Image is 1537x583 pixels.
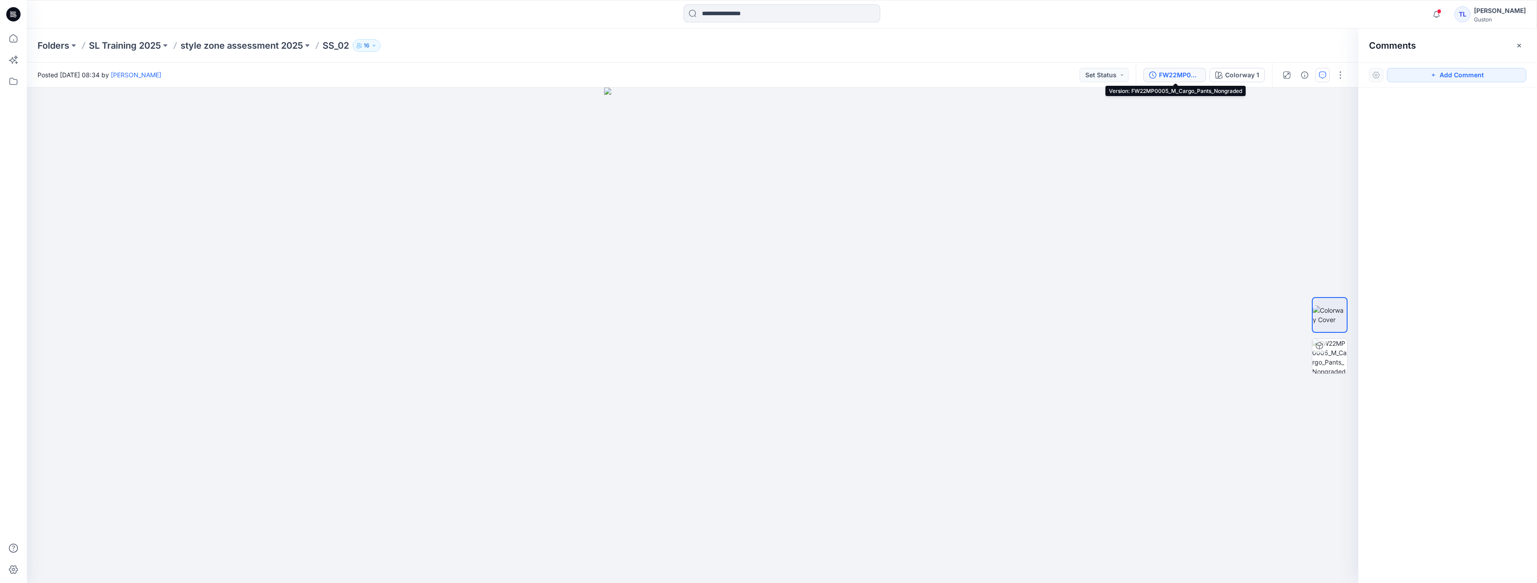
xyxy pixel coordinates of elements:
a: style zone assessment 2025 [181,39,303,52]
div: FW22MP0005_M_Cargo_Pants_Nongraded [1159,70,1200,80]
h2: Comments [1369,40,1416,51]
div: [PERSON_NAME] [1474,5,1526,16]
button: 16 [353,39,381,52]
div: Colorway 1 [1225,70,1259,80]
img: eyJhbGciOiJIUzI1NiIsImtpZCI6IjAiLCJzbHQiOiJzZXMiLCJ0eXAiOiJKV1QifQ.eyJkYXRhIjp7InR5cGUiOiJzdG9yYW... [604,88,781,583]
div: TL [1454,6,1470,22]
a: [PERSON_NAME] [111,71,161,79]
span: Posted [DATE] 08:34 by [38,70,161,80]
img: FW22MP0005_M_Cargo_Pants_Nongraded Colorway 1 [1312,339,1347,373]
img: Colorway Cover [1313,306,1347,324]
a: Folders [38,39,69,52]
button: FW22MP0005_M_Cargo_Pants_Nongraded [1143,68,1206,82]
button: Add Comment [1387,68,1526,82]
button: Colorway 1 [1209,68,1265,82]
div: Guston [1474,16,1526,23]
p: SS_02 [323,39,349,52]
p: 16 [364,41,370,50]
a: SL Training 2025 [89,39,161,52]
button: Details [1298,68,1312,82]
